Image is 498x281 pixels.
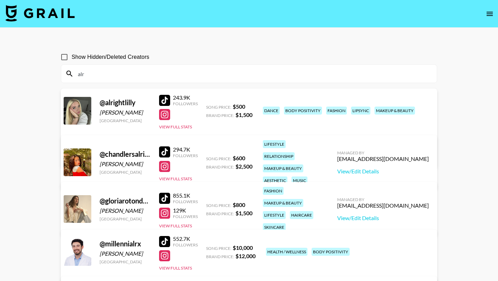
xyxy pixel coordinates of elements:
[236,210,252,216] strong: $ 1,500
[173,146,198,153] div: 294.7K
[100,250,151,257] div: [PERSON_NAME]
[159,176,192,181] button: View Full Stats
[173,192,198,199] div: 855.1K
[337,150,429,155] div: Managed By
[375,107,415,115] div: makeup & beauty
[173,94,198,101] div: 243.9K
[337,215,429,221] a: View/Edit Details
[263,176,287,184] div: aesthetic
[236,111,252,118] strong: $ 1,500
[74,68,433,79] input: Search by User Name
[206,254,234,259] span: Brand Price:
[337,155,429,162] div: [EMAIL_ADDRESS][DOMAIN_NAME]
[263,152,295,160] div: relationship
[290,211,313,219] div: haircare
[351,107,370,115] div: lipsync
[206,113,234,118] span: Brand Price:
[6,5,75,21] img: Grail Talent
[173,207,198,214] div: 129K
[337,202,429,209] div: [EMAIL_ADDRESS][DOMAIN_NAME]
[292,176,307,184] div: music
[263,187,284,195] div: fashion
[100,109,151,116] div: [PERSON_NAME]
[236,163,252,170] strong: $ 2,500
[206,156,231,161] span: Song Price:
[100,259,151,264] div: [GEOGRAPHIC_DATA]
[337,168,429,175] a: View/Edit Details
[100,98,151,107] div: @ alrightlilly
[233,201,245,208] strong: $ 800
[263,211,286,219] div: lifestyle
[173,242,198,247] div: Followers
[206,246,231,251] span: Song Price:
[263,223,286,231] div: skincare
[483,7,497,21] button: open drawer
[173,101,198,106] div: Followers
[206,164,234,170] span: Brand Price:
[326,107,347,115] div: fashion
[100,150,151,158] div: @ chandlersalright
[159,265,192,271] button: View Full Stats
[173,153,198,158] div: Followers
[206,211,234,216] span: Brand Price:
[159,223,192,228] button: View Full Stats
[263,199,303,207] div: makeup & beauty
[337,197,429,202] div: Managed By
[72,53,149,61] span: Show Hidden/Deleted Creators
[236,253,256,259] strong: $ 12,000
[233,103,245,110] strong: $ 500
[100,161,151,167] div: [PERSON_NAME]
[266,248,307,256] div: health / wellness
[100,216,151,221] div: [GEOGRAPHIC_DATA]
[206,203,231,208] span: Song Price:
[263,140,286,148] div: lifestyle
[233,244,253,251] strong: $ 10,000
[100,170,151,175] div: [GEOGRAPHIC_DATA]
[206,105,231,110] span: Song Price:
[263,107,280,115] div: dance
[100,118,151,123] div: [GEOGRAPHIC_DATA]
[159,124,192,129] button: View Full Stats
[100,239,151,248] div: @ millennialrx
[173,235,198,242] div: 552.7K
[100,207,151,214] div: [PERSON_NAME]
[263,164,303,172] div: makeup & beauty
[284,107,322,115] div: body positivity
[233,155,245,161] strong: $ 600
[312,248,350,256] div: body positivity
[173,199,198,204] div: Followers
[100,197,151,205] div: @ gloriarotondaroskin
[173,214,198,219] div: Followers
